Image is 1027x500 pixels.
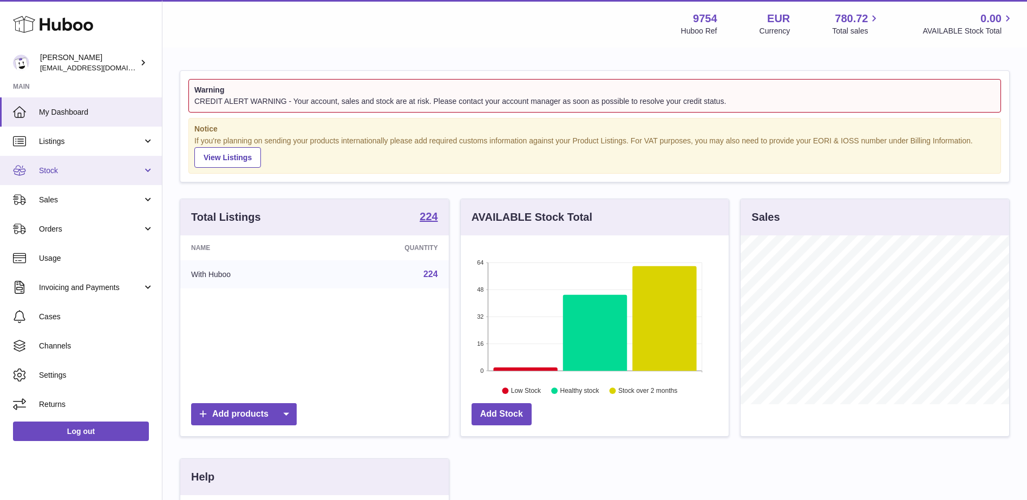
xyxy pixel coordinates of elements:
[39,312,154,322] span: Cases
[191,470,214,484] h3: Help
[423,269,438,279] a: 224
[477,340,483,347] text: 16
[39,107,154,117] span: My Dashboard
[420,211,437,222] strong: 224
[472,403,532,425] a: Add Stock
[832,11,880,36] a: 780.72 Total sales
[767,11,790,26] strong: EUR
[39,253,154,264] span: Usage
[477,313,483,320] text: 32
[923,11,1014,36] a: 0.00 AVAILABLE Stock Total
[194,147,261,168] a: View Listings
[681,26,717,36] div: Huboo Ref
[194,96,995,107] div: CREDIT ALERT WARNING - Your account, sales and stock are at risk. Please contact your account man...
[618,387,677,395] text: Stock over 2 months
[194,124,995,134] strong: Notice
[477,286,483,293] text: 48
[560,387,599,395] text: Healthy stock
[180,260,322,288] td: With Huboo
[420,211,437,224] a: 224
[923,26,1014,36] span: AVAILABLE Stock Total
[39,166,142,176] span: Stock
[13,55,29,71] img: info@fieldsluxury.london
[194,136,995,168] div: If you're planning on sending your products internationally please add required customs informati...
[477,259,483,266] text: 64
[472,210,592,225] h3: AVAILABLE Stock Total
[40,63,159,72] span: [EMAIL_ADDRESS][DOMAIN_NAME]
[191,210,261,225] h3: Total Listings
[39,341,154,351] span: Channels
[180,235,322,260] th: Name
[194,85,995,95] strong: Warning
[832,26,880,36] span: Total sales
[39,224,142,234] span: Orders
[322,235,448,260] th: Quantity
[693,11,717,26] strong: 9754
[511,387,541,395] text: Low Stock
[39,370,154,380] span: Settings
[39,282,142,293] span: Invoicing and Payments
[39,399,154,410] span: Returns
[751,210,780,225] h3: Sales
[980,11,1002,26] span: 0.00
[39,195,142,205] span: Sales
[760,26,790,36] div: Currency
[191,403,297,425] a: Add products
[13,422,149,441] a: Log out
[40,52,138,73] div: [PERSON_NAME]
[39,136,142,147] span: Listings
[835,11,868,26] span: 780.72
[480,367,483,374] text: 0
